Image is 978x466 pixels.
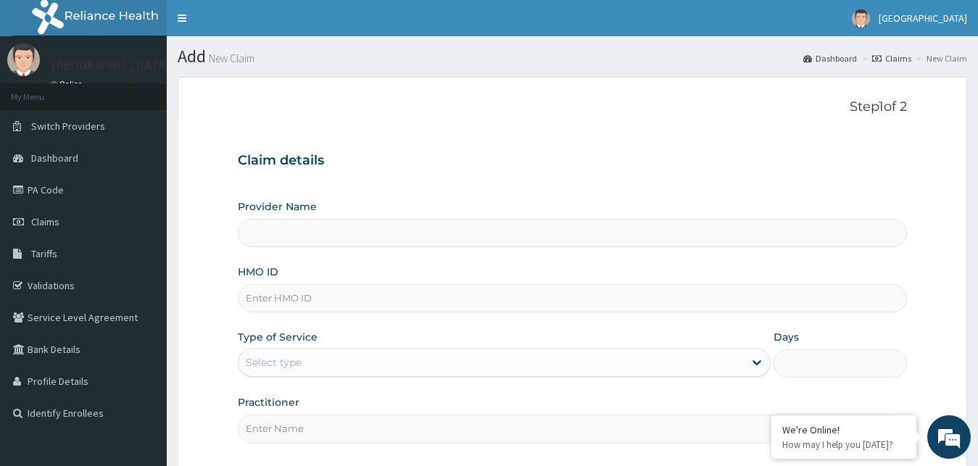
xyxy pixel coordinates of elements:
li: New Claim [913,52,967,65]
input: Enter Name [238,415,908,443]
label: Provider Name [238,199,317,214]
div: We're Online! [782,423,906,436]
label: Practitioner [238,395,299,409]
div: Select type [246,355,302,370]
span: Dashboard [31,151,78,165]
label: Days [774,330,799,344]
span: [GEOGRAPHIC_DATA] [879,12,967,25]
p: Step 1 of 2 [238,99,908,115]
input: Enter HMO ID [238,284,908,312]
h1: Add [178,47,967,66]
a: Claims [872,52,911,65]
label: Type of Service [238,330,318,344]
label: HMO ID [238,265,278,279]
a: Dashboard [803,52,857,65]
p: [GEOGRAPHIC_DATA] [51,59,170,72]
img: User Image [7,43,40,76]
span: Claims [31,215,59,228]
a: Online [51,79,86,89]
span: Tariffs [31,247,57,260]
p: How may I help you today? [782,438,906,451]
span: Switch Providers [31,120,105,133]
h3: Claim details [238,153,908,169]
img: User Image [852,9,870,28]
small: New Claim [206,53,254,64]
